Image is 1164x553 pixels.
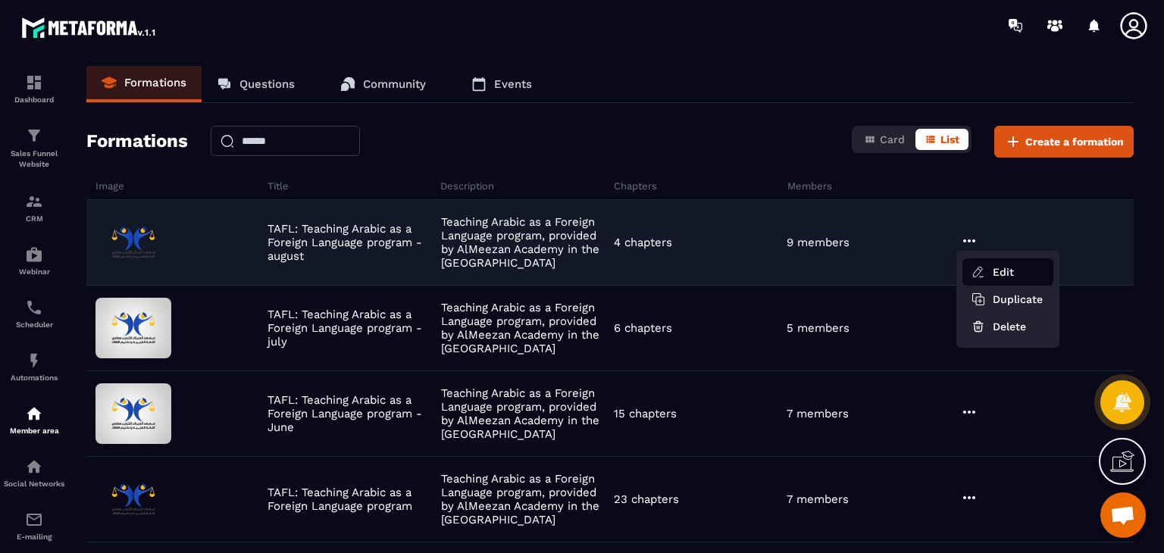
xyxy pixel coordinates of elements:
[787,407,849,420] p: 7 members
[268,393,433,434] p: TAFL: Teaching Arabic as a Foreign Language program - June
[787,236,850,249] p: 9 members
[202,66,310,102] a: Questions
[95,469,171,530] img: formation-background
[614,321,672,335] p: 6 chapters
[494,77,532,91] p: Events
[95,298,171,358] img: formation-background
[325,66,441,102] a: Community
[4,373,64,382] p: Automations
[441,215,606,270] p: Teaching Arabic as a Foreign Language program, provided by AlMeezan Academy in the [GEOGRAPHIC_DATA]
[456,66,547,102] a: Events
[4,426,64,435] p: Member area
[86,66,202,102] a: Formations
[994,126,1134,158] button: Create a formation
[787,321,850,335] p: 5 members
[4,499,64,552] a: emailemailE-mailing
[4,480,64,488] p: Social Networks
[614,236,672,249] p: 4 chapters
[441,386,606,441] p: Teaching Arabic as a Foreign Language program, provided by AlMeezan Academy in the [GEOGRAPHIC_DATA]
[4,340,64,393] a: automationsautomationsAutomations
[25,298,43,317] img: scheduler
[268,222,433,263] p: TAFL: Teaching Arabic as a Foreign Language program - august
[4,148,64,170] p: Sales Funnel Website
[962,313,1053,340] button: Delete
[124,76,186,89] p: Formations
[440,180,610,192] h6: Description
[25,127,43,145] img: formation
[4,287,64,340] a: schedulerschedulerScheduler
[855,129,914,150] button: Card
[25,73,43,92] img: formation
[787,492,849,506] p: 7 members
[4,234,64,287] a: automationsautomationsWebinar
[1025,134,1124,149] span: Create a formation
[4,95,64,104] p: Dashboard
[787,180,957,192] h6: Members
[4,115,64,181] a: formationformationSales Funnel Website
[95,180,264,192] h6: Image
[268,486,433,513] p: TAFL: Teaching Arabic as a Foreign Language program
[4,214,64,223] p: CRM
[239,77,295,91] p: Questions
[25,405,43,423] img: automations
[880,133,905,145] span: Card
[614,180,784,192] h6: Chapters
[962,286,1053,313] button: Duplicate
[4,62,64,115] a: formationformationDashboard
[95,212,171,273] img: formation-background
[441,472,606,526] p: Teaching Arabic as a Foreign Language program, provided by AlMeezan Academy in the [GEOGRAPHIC_DATA]
[4,267,64,276] p: Webinar
[940,133,959,145] span: List
[363,77,426,91] p: Community
[25,245,43,264] img: automations
[915,129,968,150] button: List
[21,14,158,41] img: logo
[86,126,188,158] h2: Formations
[4,393,64,446] a: automationsautomationsMember area
[1100,492,1146,538] div: Open chat
[4,320,64,329] p: Scheduler
[962,258,1053,286] button: Edit
[268,180,437,192] h6: Title
[25,458,43,476] img: social-network
[25,192,43,211] img: formation
[614,492,679,506] p: 23 chapters
[25,511,43,529] img: email
[441,301,606,355] p: Teaching Arabic as a Foreign Language program, provided by AlMeezan Academy in the [GEOGRAPHIC_DATA]
[95,383,171,444] img: formation-background
[268,308,433,348] p: TAFL: Teaching Arabic as a Foreign Language program - july
[4,533,64,541] p: E-mailing
[25,351,43,370] img: automations
[4,446,64,499] a: social-networksocial-networkSocial Networks
[4,181,64,234] a: formationformationCRM
[614,407,677,420] p: 15 chapters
